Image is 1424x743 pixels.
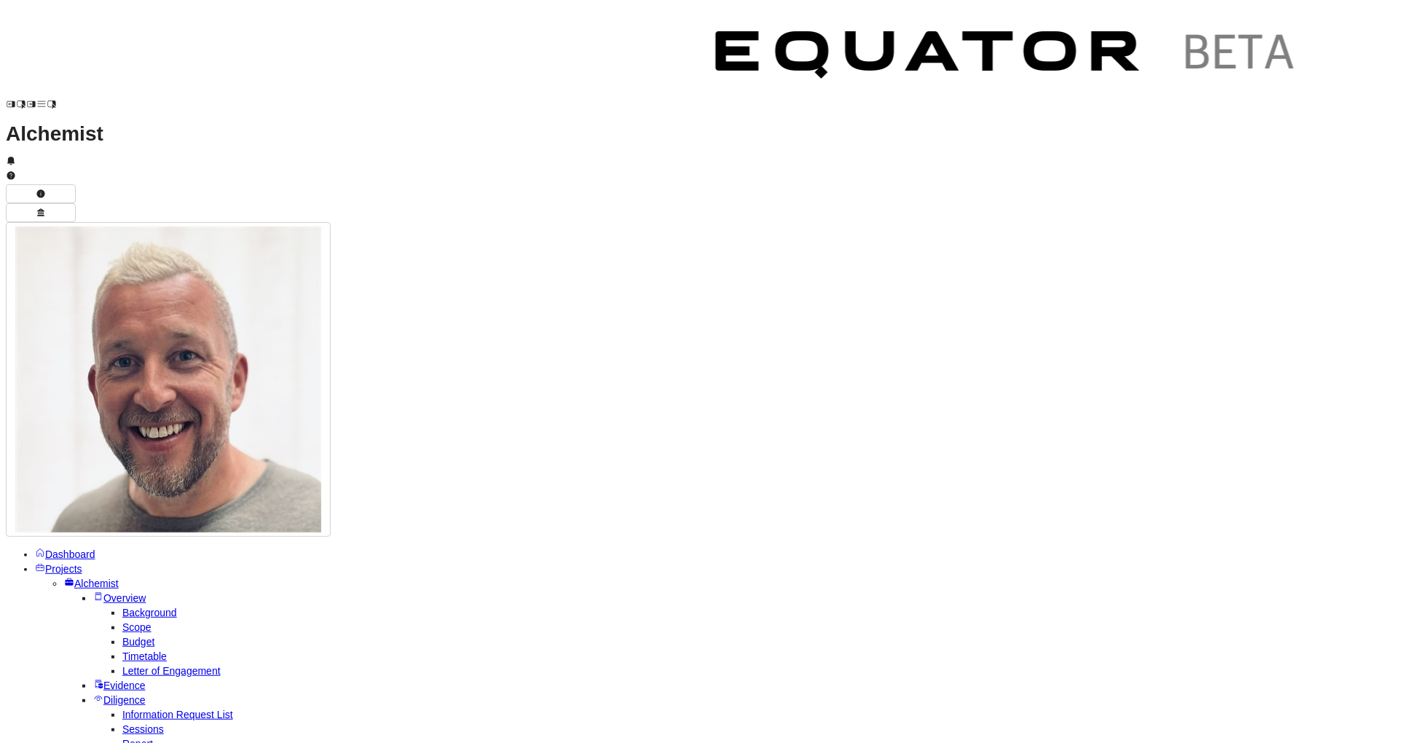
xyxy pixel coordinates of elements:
[93,694,146,706] a: Diligence
[122,636,154,648] a: Budget
[122,650,167,662] a: Timetable
[35,563,82,575] a: Projects
[6,127,1418,141] h1: Alchemist
[57,6,691,109] img: Customer Logo
[45,549,95,560] span: Dashboard
[691,6,1324,109] img: Customer Logo
[15,227,321,532] img: Profile Icon
[103,680,146,691] span: Evidence
[103,592,146,604] span: Overview
[122,665,221,677] a: Letter of Engagement
[93,592,146,604] a: Overview
[122,621,152,633] a: Scope
[45,563,82,575] span: Projects
[122,723,164,735] a: Sessions
[64,578,119,589] a: Alchemist
[122,709,233,720] a: Information Request List
[103,694,146,706] span: Diligence
[74,578,119,589] span: Alchemist
[93,680,146,691] a: Evidence
[122,607,177,618] a: Background
[35,549,95,560] a: Dashboard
